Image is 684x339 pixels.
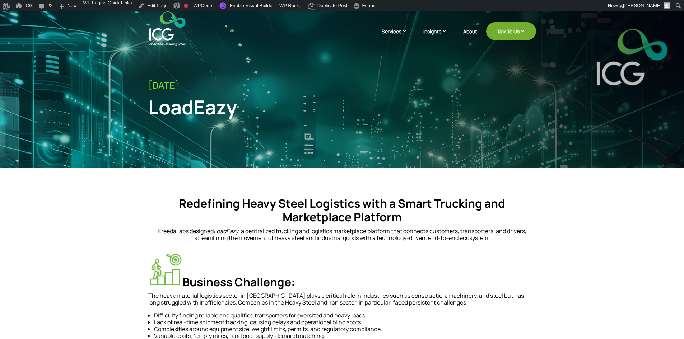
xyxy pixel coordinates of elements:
[148,252,536,292] h4: Business Challenge:
[362,3,376,14] span: Forms
[68,3,77,14] span: New
[486,22,536,40] a: Talk To Us
[623,3,661,8] span: [PERSON_NAME]
[463,29,477,46] a: About
[148,292,536,312] p: The heavy material logistics sector in [GEOGRAPHIC_DATA] plays a critical role in industries such...
[184,4,188,8] div: Focus keyphrase not set
[148,95,447,119] div: LoadEazy
[154,319,536,326] li: Lack of real-time shipment tracking, causing delays and operational blind spots.
[317,3,348,14] span: Duplicate Post
[214,227,238,235] em: LoadEazy
[47,3,52,14] span: 22
[148,80,536,91] div: [DATE]
[423,28,454,46] a: Insights
[154,326,536,333] li: Complexities around equipment size, weight limits, permits, and regulatory compliance.
[179,196,505,225] strong: Redefining Heavy Steel Logistics with a Smart Trucking and Marketplace Platform
[149,11,186,46] img: ICG
[154,312,536,319] li: Difficulty finding reliable and qualified transporters for oversized and heavy loads.
[382,28,414,46] a: Services
[148,228,536,241] p: KreedaLabs designed , a centralized trucking and logistics marketplace platform that connects cus...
